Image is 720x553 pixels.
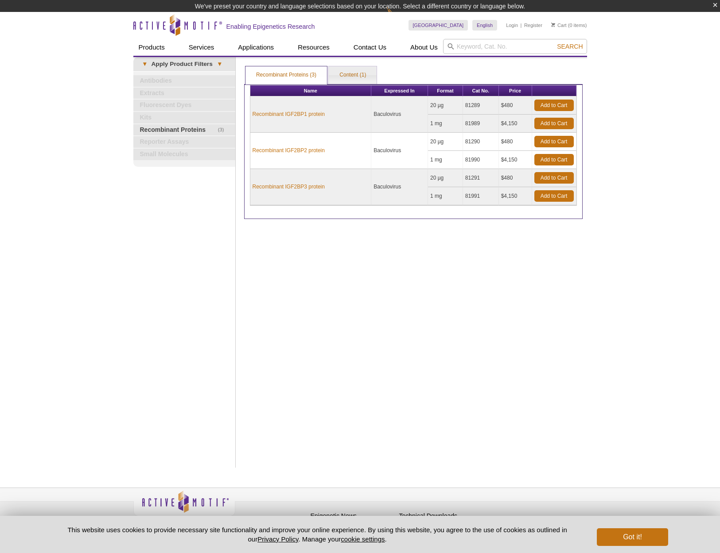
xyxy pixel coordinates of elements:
[499,187,532,205] td: $4,150
[524,22,542,28] a: Register
[463,85,499,96] th: Cat No.
[371,96,428,133] td: Baculovirus
[499,96,532,115] td: $480
[253,110,325,118] a: Recombinant IGF2BP1 protein
[551,23,555,27] img: Your Cart
[428,187,463,205] td: 1 mg
[551,20,587,31] li: (0 items)
[348,39,392,56] a: Contact Us
[183,39,220,56] a: Services
[133,149,235,160] a: Small Molecules
[133,136,235,148] a: Reporter Assays
[534,172,574,184] a: Add to Cart
[133,75,235,87] a: Antibodies
[506,22,518,28] a: Login
[371,169,428,205] td: Baculovirus
[534,136,574,147] a: Add to Cart
[52,525,583,544] p: This website uses cookies to provide necessary site functionality and improve your online experie...
[443,39,587,54] input: Keyword, Cat. No.
[463,151,499,169] td: 81990
[133,39,170,56] a: Products
[551,22,567,28] a: Cart
[133,100,235,111] a: Fluorescent Dyes
[253,146,325,154] a: Recombinant IGF2BP2 protein
[133,488,235,524] img: Active Motif,
[428,115,463,133] td: 1 mg
[499,85,532,96] th: Price
[521,20,522,31] li: |
[463,169,499,187] td: 81291
[499,115,532,133] td: $4,150
[253,183,325,191] a: Recombinant IGF2BP3 protein
[499,169,532,187] td: $480
[399,512,483,520] h4: Technical Downloads
[226,23,315,31] h2: Enabling Epigenetics Research
[428,169,463,187] td: 20 µg
[371,133,428,169] td: Baculovirus
[405,39,443,56] a: About Us
[371,85,428,96] th: Expressed In
[534,118,574,129] a: Add to Cart
[341,535,385,543] button: cookie settings
[138,60,152,68] span: ▾
[499,133,532,151] td: $480
[428,151,463,169] td: 1 mg
[463,115,499,133] td: 81989
[245,66,327,84] a: Recombinant Proteins (3)
[133,88,235,99] a: Extracts
[534,154,574,165] a: Add to Cart
[250,85,372,96] th: Name
[463,133,499,151] td: 81290
[133,124,235,136] a: (3)Recombinant Proteins
[428,133,463,151] td: 20 µg
[329,66,377,84] a: Content (1)
[463,187,499,205] td: 81991
[463,96,499,115] td: 81289
[499,151,532,169] td: $4,150
[133,57,235,71] a: ▾Apply Product Filters▾
[428,96,463,115] td: 20 µg
[218,124,229,136] span: (3)
[597,528,668,546] button: Got it!
[311,512,395,520] h4: Epigenetic News
[133,112,235,123] a: Kits
[257,535,298,543] a: Privacy Policy
[534,190,574,202] a: Add to Cart
[240,511,274,524] a: Privacy Policy
[428,85,463,96] th: Format
[292,39,335,56] a: Resources
[534,100,574,111] a: Add to Cart
[213,60,226,68] span: ▾
[233,39,279,56] a: Applications
[557,43,583,50] span: Search
[409,20,468,31] a: [GEOGRAPHIC_DATA]
[488,503,554,523] table: Click to Verify - This site chose Symantec SSL for secure e-commerce and confidential communicati...
[554,42,585,50] button: Search
[472,20,497,31] a: English
[387,7,410,27] img: Change Here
